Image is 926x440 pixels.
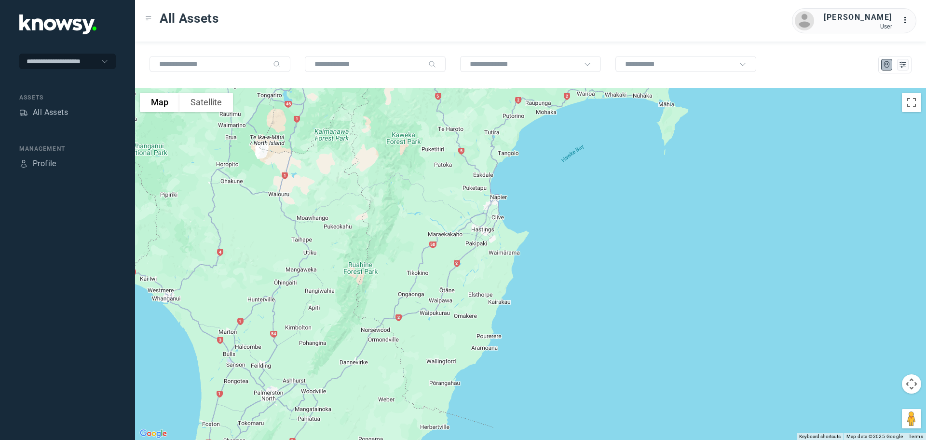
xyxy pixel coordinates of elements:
img: avatar.png [795,11,814,30]
div: Profile [33,158,56,170]
button: Toggle fullscreen view [902,93,921,112]
button: Show satellite imagery [179,93,233,112]
div: Management [19,144,116,153]
img: Google [137,427,169,440]
a: Terms (opens in new tab) [909,434,923,439]
div: Map [883,60,891,69]
button: Map camera controls [902,374,921,394]
div: Toggle Menu [145,15,152,22]
span: All Assets [160,10,219,27]
div: All Assets [33,107,68,118]
a: ProfileProfile [19,158,56,170]
a: Open this area in Google Maps (opens a new window) [137,427,169,440]
div: Profile [19,159,28,168]
span: Map data ©2025 Google [846,434,903,439]
div: Assets [19,108,28,117]
div: : [902,14,913,28]
div: Search [428,60,436,68]
div: [PERSON_NAME] [824,12,892,23]
div: Search [273,60,281,68]
a: AssetsAll Assets [19,107,68,118]
button: Keyboard shortcuts [799,433,841,440]
div: : [902,14,913,26]
div: List [899,60,907,69]
button: Show street map [140,93,179,112]
tspan: ... [902,16,912,24]
img: Application Logo [19,14,96,34]
button: Drag Pegman onto the map to open Street View [902,409,921,428]
div: User [824,23,892,30]
div: Assets [19,93,116,102]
